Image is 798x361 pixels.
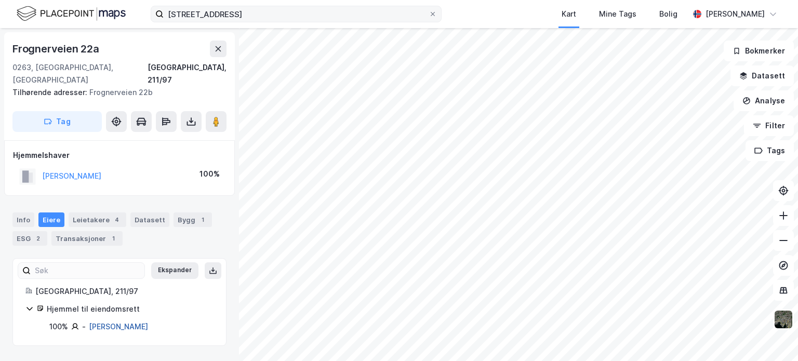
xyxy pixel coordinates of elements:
[31,263,144,278] input: Søk
[148,61,227,86] div: [GEOGRAPHIC_DATA], 211/97
[35,285,214,298] div: [GEOGRAPHIC_DATA], 211/97
[734,90,794,111] button: Analyse
[47,303,214,315] div: Hjemmel til eiendomsrett
[199,168,220,180] div: 100%
[13,149,226,162] div: Hjemmelshaver
[108,233,118,244] div: 1
[12,88,89,97] span: Tilhørende adresser:
[746,311,798,361] div: Kontrollprogram for chat
[89,322,148,331] a: [PERSON_NAME]
[17,5,126,23] img: logo.f888ab2527a4732fd821a326f86c7f29.svg
[724,41,794,61] button: Bokmerker
[12,212,34,227] div: Info
[197,215,208,225] div: 1
[69,212,126,227] div: Leietakere
[12,231,47,246] div: ESG
[174,212,212,227] div: Bygg
[51,231,123,246] div: Transaksjoner
[151,262,198,279] button: Ekspander
[12,61,148,86] div: 0263, [GEOGRAPHIC_DATA], [GEOGRAPHIC_DATA]
[746,311,798,361] iframe: Chat Widget
[38,212,64,227] div: Eiere
[12,86,218,99] div: Frognerveien 22b
[730,65,794,86] button: Datasett
[82,320,86,333] div: -
[164,6,429,22] input: Søk på adresse, matrikkel, gårdeiere, leietakere eller personer
[12,111,102,132] button: Tag
[130,212,169,227] div: Datasett
[744,115,794,136] button: Filter
[599,8,636,20] div: Mine Tags
[112,215,122,225] div: 4
[706,8,765,20] div: [PERSON_NAME]
[33,233,43,244] div: 2
[746,140,794,161] button: Tags
[49,320,68,333] div: 100%
[774,310,793,329] img: 9k=
[562,8,576,20] div: Kart
[659,8,677,20] div: Bolig
[12,41,101,57] div: Frognerveien 22a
